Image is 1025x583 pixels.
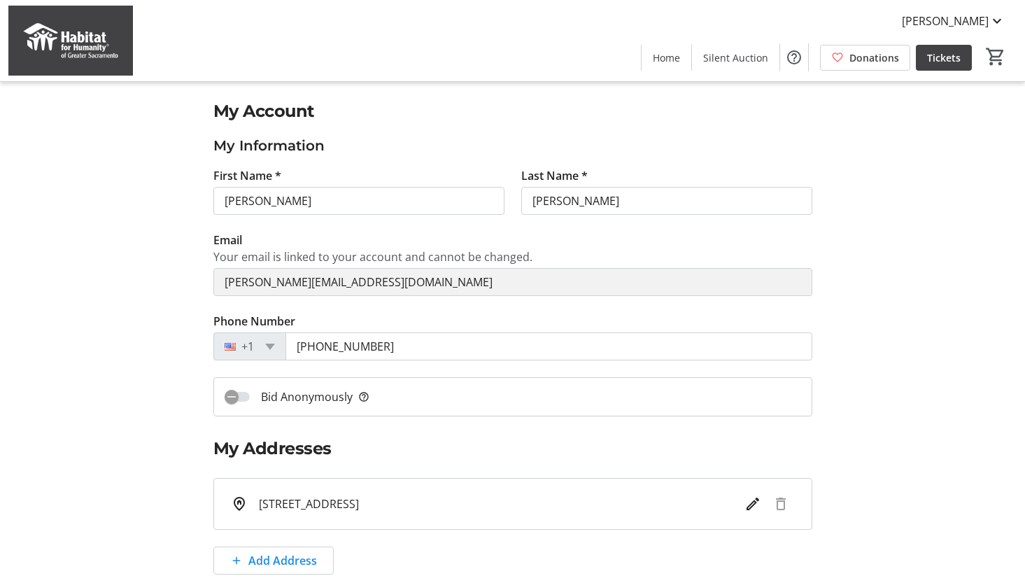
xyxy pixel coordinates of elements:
button: Help [780,43,808,71]
h2: My Addresses [213,436,812,461]
img: Habitat for Humanity of Greater Sacramento's Logo [8,6,133,76]
h2: My Account [213,99,812,124]
span: [PERSON_NAME] [902,13,989,29]
span: Bid Anonymously [261,388,369,405]
h3: My Information [213,135,812,156]
input: (201) 555-0123 [285,332,812,360]
span: Home [653,50,680,65]
button: Add Address [213,547,334,575]
label: Last Name * [521,167,588,184]
div: Your email is linked to your account and cannot be changed. [213,248,812,265]
a: Silent Auction [692,45,779,71]
span: Silent Auction [703,50,768,65]
a: Tickets [916,45,972,71]
label: Phone Number [213,313,295,330]
button: Cart [983,44,1008,69]
span: Donations [849,50,899,65]
span: Tickets [927,50,961,65]
mat-icon: help_outline [358,388,369,405]
a: Home [642,45,691,71]
a: Donations [820,45,910,71]
label: First Name * [213,167,281,184]
span: [STREET_ADDRESS] [259,496,359,512]
button: Edit address [739,490,767,518]
span: Add Address [248,552,317,569]
button: [PERSON_NAME] [891,10,1017,32]
label: Email [213,232,242,248]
